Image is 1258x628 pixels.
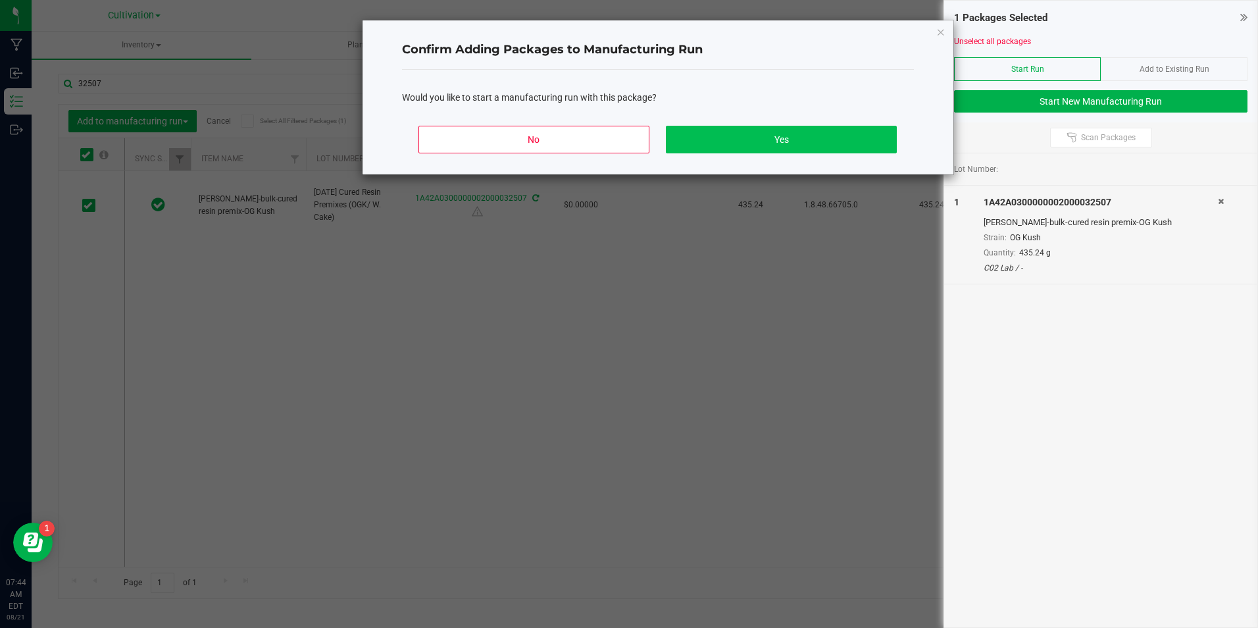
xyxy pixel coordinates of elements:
[418,126,649,153] button: No
[13,523,53,562] iframe: Resource center
[402,41,914,59] h4: Confirm Adding Packages to Manufacturing Run
[402,91,914,105] div: Would you like to start a manufacturing run with this package?
[39,521,55,536] iframe: Resource center unread badge
[936,24,945,39] button: Close
[666,126,896,153] button: Yes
